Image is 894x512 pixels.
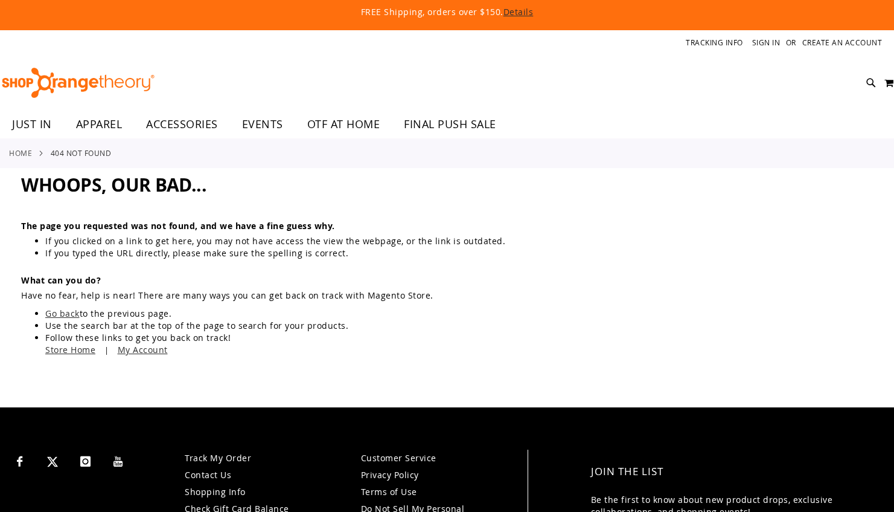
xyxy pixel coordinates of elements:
li: If you clicked on a link to get here, you may not have access the view the webpage, or the link i... [45,235,695,247]
a: OTF AT HOME [295,111,392,138]
strong: 404 Not Found [51,147,112,158]
a: ACCESSORIES [134,111,230,138]
span: JUST IN [12,111,52,138]
p: FREE Shipping, orders over $150. [85,6,809,18]
a: Terms of Use [361,486,417,497]
a: Shopping Info [185,486,246,497]
a: Visit our X page [42,450,63,471]
a: Sign In [752,37,781,48]
a: Create an Account [802,37,883,48]
span: APPAREL [76,111,123,138]
li: If you typed the URL directly, please make sure the spelling is correct. [45,247,695,259]
a: Visit our Youtube page [108,450,129,471]
li: Follow these links to get you back on track! [45,332,695,356]
a: Customer Service [361,452,436,464]
li: to the previous page. [45,308,695,320]
a: Home [9,147,32,158]
a: Visit our Facebook page [9,450,30,471]
span: ACCESSORIES [146,111,218,138]
li: Use the search bar at the top of the page to search for your products. [45,320,695,332]
span: FINAL PUSH SALE [404,111,496,138]
span: Whoops, our bad... [21,172,206,197]
dt: The page you requested was not found, and we have a fine guess why. [21,220,695,232]
h4: Join the List [591,456,871,488]
a: My Account [118,344,168,355]
a: EVENTS [230,111,295,138]
span: OTF AT HOME [307,111,380,138]
a: FINAL PUSH SALE [392,111,508,138]
a: Store Home [45,344,95,355]
a: Track My Order [185,452,251,464]
a: Visit our Instagram page [75,450,96,471]
dd: Have no fear, help is near! There are many ways you can get back on track with Magento Store. [21,290,695,302]
img: Twitter [47,456,58,467]
a: Tracking Info [686,37,743,48]
a: Contact Us [185,469,231,481]
a: APPAREL [64,111,135,138]
dt: What can you do? [21,274,695,287]
a: Go back [45,308,80,319]
span: EVENTS [242,111,283,138]
a: Details [503,6,534,18]
span: | [98,339,115,361]
a: Privacy Policy [361,469,419,481]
